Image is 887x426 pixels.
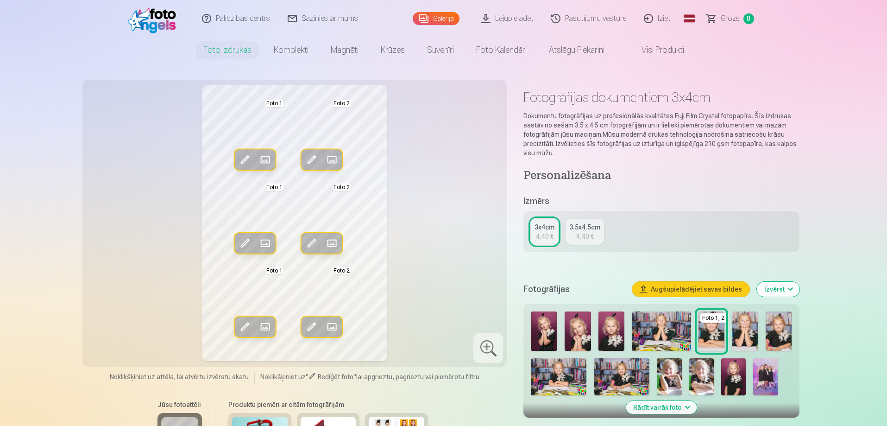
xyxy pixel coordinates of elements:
h4: Personalizēšana [523,169,799,184]
button: Augšupielādējiet savas bildes [632,282,749,297]
div: 3.5x4.5cm [569,223,600,232]
span: " [353,373,356,381]
a: Magnēti [320,37,370,63]
button: Izvērst [757,282,799,297]
span: Noklikšķiniet uz attēla, lai atvērtu izvērstu skatu [110,372,249,381]
span: Rediģēt foto [318,373,353,381]
span: " [306,373,308,381]
div: 4,40 € [576,232,594,241]
a: Foto kalendāri [465,37,538,63]
p: Dokumentu fotogrāfijas uz profesionālās kvalitātes Fuji Film Crystal fotopapīra. Šīs izdrukas sas... [523,111,799,158]
a: Komplekti [263,37,320,63]
span: lai apgrieztu, pagrieztu vai piemērotu filtru [356,373,479,381]
a: Krūzes [370,37,416,63]
div: 4,40 € [536,232,554,241]
h5: Izmērs [523,195,799,208]
a: Galerija [413,12,459,25]
a: Foto izdrukas [192,37,263,63]
div: 3x4cm [535,223,554,232]
button: Rādīt vairāk foto [626,401,697,414]
a: 3x4cm4,40 € [531,219,558,245]
a: 3.5x4.5cm4,40 € [566,219,604,245]
img: /fa1 [128,4,181,33]
a: Atslēgu piekariņi [538,37,616,63]
h6: Produktu piemēri ar citām fotogrāfijām [225,400,432,409]
h1: Fotogrāfijas dokumentiem 3x4cm [523,89,799,106]
span: 0 [743,13,754,24]
span: Grozs [721,13,740,24]
a: Visi produkti [616,37,695,63]
span: Noklikšķiniet uz [260,373,306,381]
div: Foto 1, 2 [700,313,726,323]
a: Suvenīri [416,37,465,63]
h6: Jūsu fotoattēli [157,400,202,409]
h5: Fotogrāfijas [523,283,624,296]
